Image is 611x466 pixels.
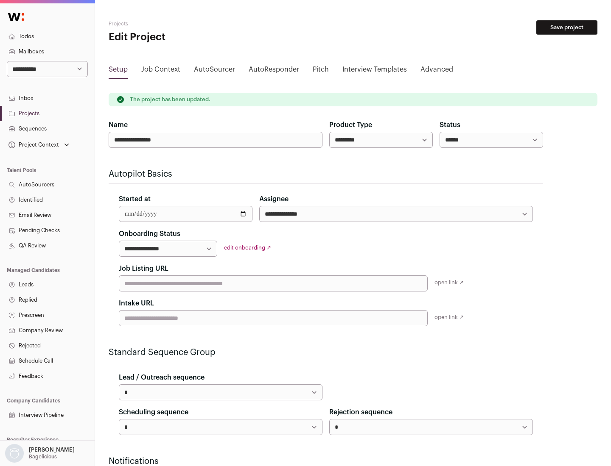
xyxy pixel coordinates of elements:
img: nopic.png [5,444,24,463]
a: AutoResponder [249,64,299,78]
button: Open dropdown [7,139,71,151]
h2: Autopilot Basics [109,168,543,180]
p: The project has been updated. [130,96,210,103]
label: Status [440,120,460,130]
button: Open dropdown [3,444,76,463]
label: Intake URL [119,298,154,308]
label: Job Listing URL [119,264,168,274]
label: Onboarding Status [119,229,180,239]
label: Product Type [329,120,372,130]
label: Scheduling sequence [119,407,188,417]
label: Name [109,120,128,130]
a: Setup [109,64,128,78]
button: Save project [536,20,597,35]
label: Started at [119,194,151,204]
a: AutoSourcer [194,64,235,78]
a: Pitch [313,64,329,78]
a: Interview Templates [342,64,407,78]
h2: Standard Sequence Group [109,347,543,358]
p: Bagelicious [29,453,57,460]
div: Project Context [7,141,59,148]
label: Lead / Outreach sequence [119,372,205,383]
a: Job Context [141,64,180,78]
label: Rejection sequence [329,407,392,417]
img: Wellfound [3,8,29,25]
h1: Edit Project [109,31,272,44]
a: edit onboarding ↗ [224,245,271,250]
p: [PERSON_NAME] [29,447,75,453]
h2: Projects [109,20,272,27]
a: Advanced [420,64,453,78]
label: Assignee [259,194,289,204]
